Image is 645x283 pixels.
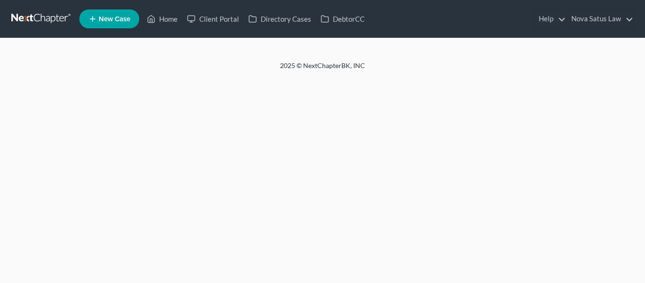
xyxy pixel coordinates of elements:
[316,10,369,27] a: DebtorCC
[182,10,244,27] a: Client Portal
[567,10,633,27] a: Nova Satus Law
[79,9,139,28] new-legal-case-button: New Case
[534,10,566,27] a: Help
[53,61,592,78] div: 2025 © NextChapterBK, INC
[142,10,182,27] a: Home
[244,10,316,27] a: Directory Cases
